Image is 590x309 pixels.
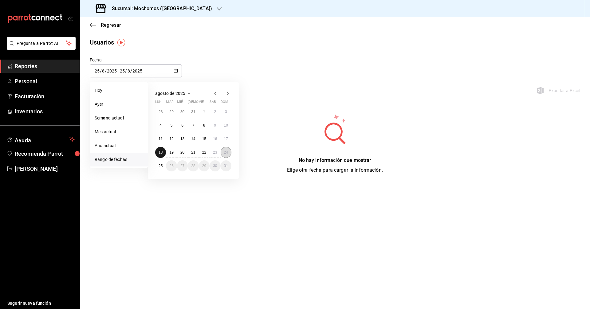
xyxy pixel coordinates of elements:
abbr: jueves [188,100,224,106]
button: 2 de agosto de 2025 [210,106,220,117]
abbr: 16 de agosto de 2025 [213,137,217,141]
abbr: 13 de agosto de 2025 [180,137,184,141]
span: agosto de 2025 [155,91,185,96]
button: 22 de agosto de 2025 [199,147,210,158]
button: Regresar [90,22,121,28]
abbr: 11 de agosto de 2025 [159,137,163,141]
span: Personal [15,77,75,85]
button: 3 de agosto de 2025 [221,106,231,117]
abbr: 29 de julio de 2025 [169,110,173,114]
input: Day [94,68,100,73]
abbr: 5 de agosto de 2025 [171,123,173,127]
span: Sugerir nueva función [7,300,75,307]
abbr: 8 de agosto de 2025 [203,123,205,127]
button: 19 de agosto de 2025 [166,147,177,158]
span: / [100,68,102,73]
abbr: 31 de agosto de 2025 [224,164,228,168]
button: 28 de julio de 2025 [155,106,166,117]
button: 14 de agosto de 2025 [188,133,199,144]
abbr: 22 de agosto de 2025 [202,150,206,154]
a: Pregunta a Parrot AI [4,45,76,51]
abbr: 2 de agosto de 2025 [214,110,216,114]
abbr: 30 de agosto de 2025 [213,164,217,168]
button: 29 de agosto de 2025 [199,160,210,171]
button: 30 de agosto de 2025 [210,160,220,171]
abbr: 23 de agosto de 2025 [213,150,217,154]
button: 31 de agosto de 2025 [221,160,231,171]
span: Inventarios [15,107,75,115]
span: Facturación [15,92,75,100]
abbr: 4 de agosto de 2025 [159,123,162,127]
abbr: 6 de agosto de 2025 [181,123,183,127]
abbr: 21 de agosto de 2025 [191,150,195,154]
span: / [125,68,127,73]
abbr: 18 de agosto de 2025 [159,150,163,154]
li: Año actual [90,139,148,153]
button: 9 de agosto de 2025 [210,120,220,131]
abbr: 14 de agosto de 2025 [191,137,195,141]
button: 4 de agosto de 2025 [155,120,166,131]
abbr: 1 de agosto de 2025 [203,110,205,114]
button: 26 de agosto de 2025 [166,160,177,171]
button: 17 de agosto de 2025 [221,133,231,144]
div: Usuarios [90,38,114,47]
span: / [105,68,107,73]
abbr: 19 de agosto de 2025 [169,150,173,154]
button: 30 de julio de 2025 [177,106,188,117]
span: Ayuda [15,135,67,143]
abbr: 9 de agosto de 2025 [214,123,216,127]
abbr: lunes [155,100,162,106]
button: 12 de agosto de 2025 [166,133,177,144]
button: 11 de agosto de 2025 [155,133,166,144]
abbr: 25 de agosto de 2025 [159,164,163,168]
abbr: 12 de agosto de 2025 [169,137,173,141]
abbr: 3 de agosto de 2025 [225,110,227,114]
abbr: 24 de agosto de 2025 [224,150,228,154]
span: Elige otra fecha para cargar la información. [287,167,383,173]
button: 6 de agosto de 2025 [177,120,188,131]
abbr: 26 de agosto de 2025 [169,164,173,168]
abbr: sábado [210,100,216,106]
abbr: 17 de agosto de 2025 [224,137,228,141]
button: 5 de agosto de 2025 [166,120,177,131]
button: 29 de julio de 2025 [166,106,177,117]
input: Month [102,68,105,73]
button: 13 de agosto de 2025 [177,133,188,144]
input: Year [132,68,143,73]
li: Hoy [90,84,148,97]
button: 7 de agosto de 2025 [188,120,199,131]
abbr: martes [166,100,173,106]
abbr: 29 de agosto de 2025 [202,164,206,168]
input: Year [107,68,117,73]
abbr: 28 de julio de 2025 [159,110,163,114]
button: 15 de agosto de 2025 [199,133,210,144]
div: No hay información que mostrar [287,157,383,164]
abbr: 10 de agosto de 2025 [224,123,228,127]
span: Reportes [15,62,75,70]
li: Mes actual [90,125,148,139]
abbr: 27 de agosto de 2025 [180,164,184,168]
button: agosto de 2025 [155,90,193,97]
button: 31 de julio de 2025 [188,106,199,117]
h3: Sucursal: Mochomos ([GEOGRAPHIC_DATA]) [107,5,212,12]
img: Tooltip marker [117,39,125,46]
li: Semana actual [90,111,148,125]
button: 20 de agosto de 2025 [177,147,188,158]
abbr: viernes [199,100,204,106]
input: Month [127,68,130,73]
abbr: 20 de agosto de 2025 [180,150,184,154]
span: Recomienda Parrot [15,150,75,158]
span: Regresar [101,22,121,28]
abbr: 31 de julio de 2025 [191,110,195,114]
button: 10 de agosto de 2025 [221,120,231,131]
abbr: domingo [221,100,228,106]
button: 27 de agosto de 2025 [177,160,188,171]
abbr: 30 de julio de 2025 [180,110,184,114]
button: 1 de agosto de 2025 [199,106,210,117]
li: Rango de fechas [90,153,148,166]
button: 25 de agosto de 2025 [155,160,166,171]
li: Ayer [90,97,148,111]
button: 8 de agosto de 2025 [199,120,210,131]
button: open_drawer_menu [68,16,73,21]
